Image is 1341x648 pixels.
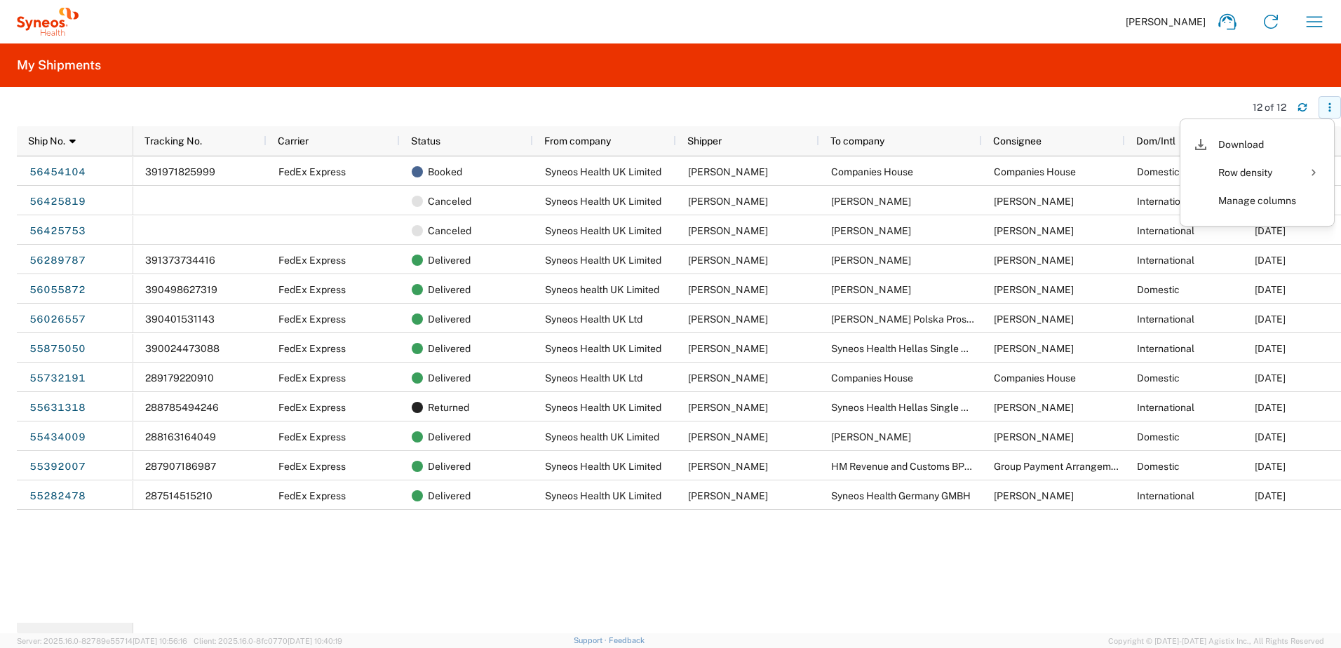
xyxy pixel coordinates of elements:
span: Syneos Health UK Limited [545,196,661,207]
span: Syneos Health UK Ltd [545,372,642,384]
span: 288163164049 [145,431,216,443]
span: 288785494246 [145,402,219,413]
span: Copyright © [DATE]-[DATE] Agistix Inc., All Rights Reserved [1108,635,1324,647]
span: Syneos Health UK Limited [545,343,661,354]
span: Companies House [994,372,1076,384]
span: Delivered [428,481,471,511]
span: Domestic [1137,461,1180,472]
span: Michelle Mann [994,431,1074,443]
span: Status [411,135,440,147]
a: 55434009 [29,426,86,448]
span: 390024473088 [145,343,220,354]
span: Michelle Mann [831,284,911,295]
span: Susana Fabregat [831,196,911,207]
span: Tracking No. [144,135,202,147]
div: Download [1218,130,1296,158]
span: 391373734416 [145,255,215,266]
span: Syneos Health UK Limited [545,490,661,501]
span: Delivered [428,334,471,363]
span: Raquel Santos [688,255,768,266]
span: Delivered [428,452,471,481]
span: [PERSON_NAME] [1126,15,1206,28]
span: FedEx Express [278,431,346,443]
span: FedEx Express [278,402,346,413]
span: 07/24/2025 [1255,255,1286,266]
span: Companies House [831,372,913,384]
span: Domestic [1137,431,1180,443]
span: Consignee [993,135,1042,147]
span: Irene Reimer [994,490,1074,501]
span: FedEx Express [278,166,346,177]
a: 56425753 [29,220,86,242]
span: International [1137,225,1194,236]
span: Companies House [831,166,913,177]
agx-table-column-manager-action: Manage columns [1218,187,1296,215]
span: Syneos health UK Limited [545,431,659,443]
a: 55875050 [29,337,86,360]
span: Domestic [1137,166,1180,177]
span: [DATE] 10:40:19 [288,637,342,645]
span: Vivian Tzanni [994,343,1074,354]
span: Server: 2025.16.0-82789e55714 [17,637,187,645]
span: FedEx Express [278,461,346,472]
span: Michelle Mann [994,284,1074,295]
span: Grant Thornton Polska Prosta spółka akcyjna [831,313,1046,325]
span: Syneos Health Germany GMBH [831,490,971,501]
span: Syneos Health UK Limited [545,402,661,413]
span: International [1137,255,1194,266]
span: FedEx Express [278,372,346,384]
span: Syneos Health UK Limited [545,166,661,177]
span: 287514515210 [145,490,213,501]
span: FedEx Express [278,343,346,354]
a: 56425819 [29,190,86,212]
span: Delivered [428,275,471,304]
span: FedEx Express [278,284,346,295]
span: Carrier [278,135,309,147]
span: 390498627319 [145,284,217,295]
span: 04/14/2025 [1255,490,1286,501]
a: 55392007 [29,455,86,478]
span: International [1137,313,1194,325]
span: Raquel Santos [688,461,768,472]
span: Susana Fabregat [994,225,1074,236]
span: International [1137,343,1194,354]
span: Raquel Santos [688,196,768,207]
span: Angelika Stelmaszczyk [994,313,1074,325]
span: 05/29/2025 [1255,372,1286,384]
span: 06/30/2025 [1255,284,1286,295]
span: FedEx Express [278,313,346,325]
span: Dom/Intl [1136,135,1175,147]
span: Michelle Mann [831,431,911,443]
span: Booked [428,157,462,187]
div: 12 of 12 [1253,101,1286,114]
span: Raquel Santos [688,431,768,443]
div: Row density [1218,158,1296,187]
span: Raquel Santos [688,372,768,384]
span: Syneos Health Hellas Single Member S.A. [831,343,1018,354]
a: Feedback [609,636,645,644]
span: 391971825999 [145,166,215,177]
span: International [1137,196,1194,207]
span: 06/16/2025 [1255,343,1286,354]
span: Syneos Health UK Limited [545,461,661,472]
span: Delivered [428,422,471,452]
span: Delivered [428,363,471,393]
span: 05/01/2025 [1255,431,1286,443]
span: Vivian Tzanni [994,402,1074,413]
span: Delivered [428,304,471,334]
span: Raquel Santos [688,490,768,501]
span: 05/19/2025 [1255,402,1286,413]
span: Raquel Santos [688,166,768,177]
span: 287907186987 [145,461,216,472]
span: Syneos Health UK Limited [545,255,661,266]
span: FedEx Express [278,490,346,501]
a: 55282478 [29,485,86,507]
span: HM Revenue and Customs BP8002 [831,461,989,472]
span: Canceled [428,216,471,245]
span: Shipper [687,135,722,147]
span: Raquel Santos [688,343,768,354]
span: Companies House [994,166,1076,177]
span: Syneos health UK Limited [545,284,659,295]
span: Syneos Health UK Limited [545,225,661,236]
span: To company [830,135,884,147]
